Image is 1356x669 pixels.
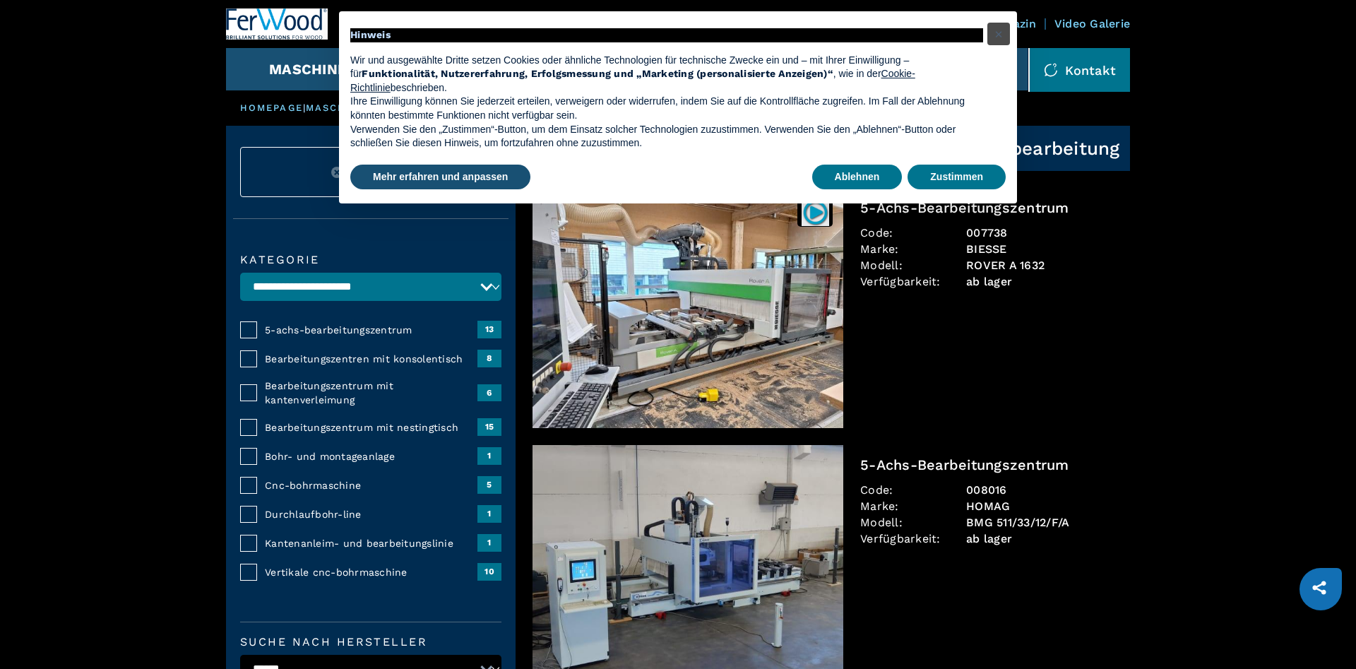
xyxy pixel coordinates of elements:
span: Durchlaufbohr-line [265,507,477,521]
span: × [994,25,1003,42]
h3: BMG 511/33/12/F/A [966,514,1113,531]
span: Marke: [860,241,966,257]
span: | [303,102,306,113]
span: Verfügbarkeit: [860,273,966,290]
button: Zustimmen [908,165,1006,190]
button: ResetAbbrechen [240,147,501,197]
span: 1 [477,505,501,522]
span: Modell: [860,257,966,273]
h3: HOMAG [966,498,1113,514]
h3: BIESSE [966,241,1113,257]
span: Cnc-bohrmaschine [265,478,477,492]
span: Modell: [860,514,966,531]
a: Cookie-Richtlinie [350,68,915,93]
span: Verfügbarkeit: [860,531,966,547]
span: Bearbeitungszentren mit konsolentisch [265,352,477,366]
span: 8 [477,350,501,367]
span: Code: [860,482,966,498]
span: Bohr- und montageanlage [265,449,477,463]
span: 5 [477,476,501,493]
a: sharethis [1302,570,1337,605]
h3: ROVER A 1632 [966,257,1113,273]
span: Vertikale cnc-bohrmaschine [265,565,477,579]
span: 6 [477,384,501,401]
button: Schließen Sie diesen Hinweis [987,23,1010,45]
h3: 008016 [966,482,1113,498]
h3: 007738 [966,225,1113,241]
a: 5-Achs-Bearbeitungszentrum BIESSE ROVER A 16320077385-Achs-BearbeitungszentrumCode:007738Marke:BI... [533,188,1130,428]
h1: Gebrauchte CNC-Bearbeitungszentren für die Holzbearbeitung [547,137,1120,160]
h2: 5-Achs-Bearbeitungszentrum [860,456,1113,473]
span: 13 [477,321,501,338]
span: 5-achs-bearbeitungszentrum [265,323,477,337]
div: Kontakt [1030,48,1130,92]
span: Bearbeitungszentrum mit kantenverleimung [265,379,477,407]
span: ab lager [966,531,1113,547]
span: ab lager [966,273,1113,290]
p: Verwenden Sie den „Zustimmen“-Button, um dem Einsatz solcher Technologien zuzustimmen. Verwenden ... [350,123,983,150]
h2: Hinweis [350,28,983,42]
button: Ablehnen [812,165,903,190]
p: Wir und ausgewählte Dritte setzen Cookies oder ähnliche Technologien für technische Zwecke ein un... [350,54,983,95]
span: 15 [477,418,501,435]
img: 5-Achs-Bearbeitungszentrum BIESSE ROVER A 1632 [533,188,843,428]
span: Kantenanleim- und bearbeitungslinie [265,536,477,550]
a: maschinen [306,102,375,113]
label: Suche nach Hersteller [240,637,501,648]
a: HOMEPAGE [240,102,303,113]
button: Mehr erfahren und anpassen [350,165,530,190]
span: Bearbeitungszentrum mit nestingtisch [265,420,477,434]
p: Ihre Einwilligung können Sie jederzeit erteilen, verweigern oder widerrufen, indem Sie auf die Ko... [350,95,983,122]
strong: Funktionalität, Nutzererfahrung, Erfolgsmessung und „Marketing (personalisierte Anzeigen)“ [362,68,833,79]
span: 10 [477,563,501,580]
span: Code: [860,225,966,241]
img: Kontakt [1044,63,1058,77]
button: Maschinen [269,61,357,78]
span: Marke: [860,498,966,514]
a: Video Galerie [1054,17,1130,30]
span: 1 [477,534,501,551]
img: Ferwood [226,8,328,40]
span: 1 [477,447,501,464]
label: Kategorie [240,254,501,266]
